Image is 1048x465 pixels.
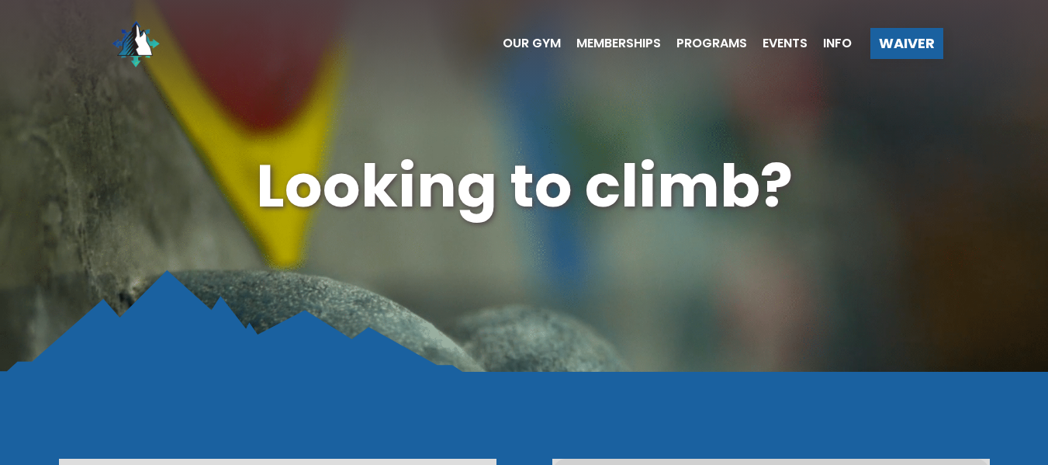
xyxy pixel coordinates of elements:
img: North Wall Logo [105,12,167,75]
a: Programs [661,37,747,50]
h1: Looking to climb? [59,144,990,227]
a: Info [808,37,852,50]
span: Memberships [576,37,661,50]
a: Waiver [870,28,943,59]
span: Events [763,37,808,50]
span: Our Gym [503,37,561,50]
span: Waiver [879,36,935,50]
span: Info [823,37,852,50]
a: Memberships [561,37,661,50]
span: Programs [676,37,747,50]
a: Events [747,37,808,50]
a: Our Gym [487,37,561,50]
